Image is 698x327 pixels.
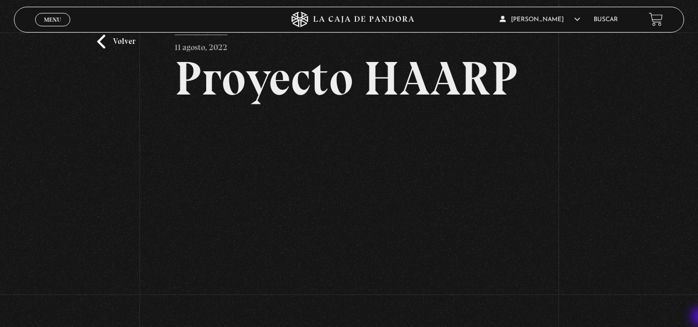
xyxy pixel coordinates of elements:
[97,35,135,49] a: Volver
[44,17,61,23] span: Menu
[175,55,523,102] h2: Proyecto HAARP
[594,17,618,23] a: Buscar
[649,12,663,26] a: View your shopping cart
[175,35,227,55] p: 11 agosto, 2022
[500,17,580,23] span: [PERSON_NAME]
[40,25,65,32] span: Cerrar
